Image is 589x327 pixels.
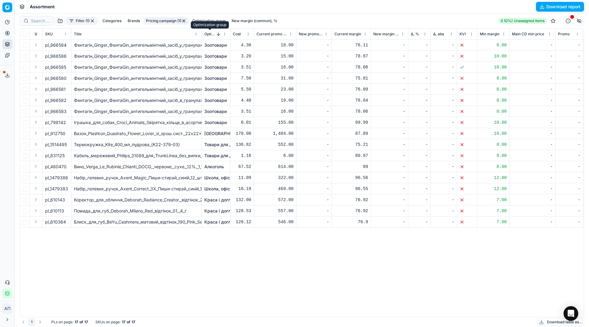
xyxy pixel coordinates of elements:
div: 76.09 [334,86,368,92]
div: 8.00 [480,142,507,148]
button: Go to previous page [20,318,27,326]
div: - [299,42,329,48]
div: - [558,142,580,148]
span: pl_966580 [45,75,67,81]
div: - [512,219,553,225]
div: - [433,130,454,137]
div: - [299,130,329,137]
span: pl_1479383 [45,186,68,192]
div: - [299,175,329,181]
div: 11.09 [233,175,251,181]
div: 67.52 [233,164,251,170]
div: 12.00 [480,175,507,181]
div: - [411,64,428,70]
div: 322.00 [256,175,294,181]
div: Open Intercom Messenger [564,306,578,321]
div: - [512,197,553,203]
div: - [512,164,553,170]
div: 8.00 [480,86,507,92]
div: 12.00 [480,186,507,192]
div: 126.12 [233,219,251,225]
div: 76.92 [334,208,368,214]
span: pl_831125 [45,153,65,159]
div: 76.84 [334,97,368,103]
button: Expand [32,196,40,203]
div: 87.89 [334,130,368,137]
div: - [299,164,329,170]
div: - [373,119,406,126]
div: - [373,142,406,148]
div: - [558,197,580,203]
div: 10.00 [480,64,507,70]
span: pl_966582 [45,97,67,103]
a: Краса і догляд [204,197,236,203]
div: 614.00 [256,164,294,170]
span: Unassigned items [514,18,545,23]
span: pl_966585 [45,64,66,70]
div: 76.9 [334,219,368,225]
div: - [411,108,428,115]
div: - [558,97,580,103]
div: - [299,197,329,203]
button: Expand [32,85,40,93]
div: - [512,175,553,181]
span: pl_966586 [45,53,67,59]
div: - [558,208,580,214]
div: 1,404.00 [256,130,294,137]
button: Expand all [32,30,40,38]
div: 170.00 [233,130,251,137]
div: - [373,64,406,70]
button: Filter (1) [66,17,97,25]
div: 96.56 [334,175,368,181]
div: - [373,208,406,214]
span: Promo [558,32,570,37]
div: - [558,86,580,92]
strong: 17 [132,320,135,325]
span: pl_798142 [45,119,66,126]
div: - [433,64,454,70]
button: Go to next page [37,318,44,326]
button: 1 [28,318,35,326]
span: pl_610113 [45,208,64,214]
div: - [373,86,406,92]
div: - [433,108,454,115]
button: Download table as... [537,318,584,326]
div: - [299,219,329,225]
div: - [433,86,454,92]
a: Школа, офіс та книги [204,186,249,192]
div: Набір_гелевих_ручок_Axent_Correct_3Х_Пиши-стирай_синій_12_шт._(AG1122-02-A) [74,186,199,192]
div: - [433,75,454,81]
div: - [411,219,428,225]
div: 128.53 [233,208,251,214]
div: - [411,175,428,181]
button: Expand [32,52,40,60]
div: - [373,197,406,203]
div: 8.00 [480,108,507,115]
div: - [512,53,553,59]
div: 546.00 [256,219,294,225]
div: 552.00 [256,142,294,148]
div: 75.81 [334,75,368,81]
span: pl_1514495 [45,142,67,148]
span: New promo price [299,32,323,37]
button: Expand [32,174,40,181]
div: 31.00 [256,75,294,81]
button: Expand [32,152,40,159]
button: Optimization group [190,17,228,25]
a: Краса і догляд [204,208,236,214]
div: 572.00 [256,197,294,203]
div: 3.51 [233,108,251,115]
span: SKUs on page : [95,320,121,325]
a: Зоотовари [204,53,227,59]
button: Categories [100,17,124,25]
button: Expand [32,41,40,49]
div: 16.00 [256,108,294,115]
span: pl_610143 [45,197,65,203]
button: Download report [536,2,584,12]
button: Sorted by Optimization group descending [215,31,221,37]
div: Фентагін_Ginger_ФентаGin_антигельмінтний_засіб_у_гранулах_для_собак_1_гранула_на_40_кг_(34741) [74,86,199,92]
span: Main CD min price [512,32,544,37]
div: Фентагін_Ginger_ФентаGin_антигельмінтний_засіб_у_гранулах_для_собак_1_гранула_на_60_кг_(34742) [74,75,199,81]
button: Expand [32,141,40,148]
div: Помада_для_губ_Deborah_Milano_Red_відтінок_01,_4_г [74,208,199,214]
